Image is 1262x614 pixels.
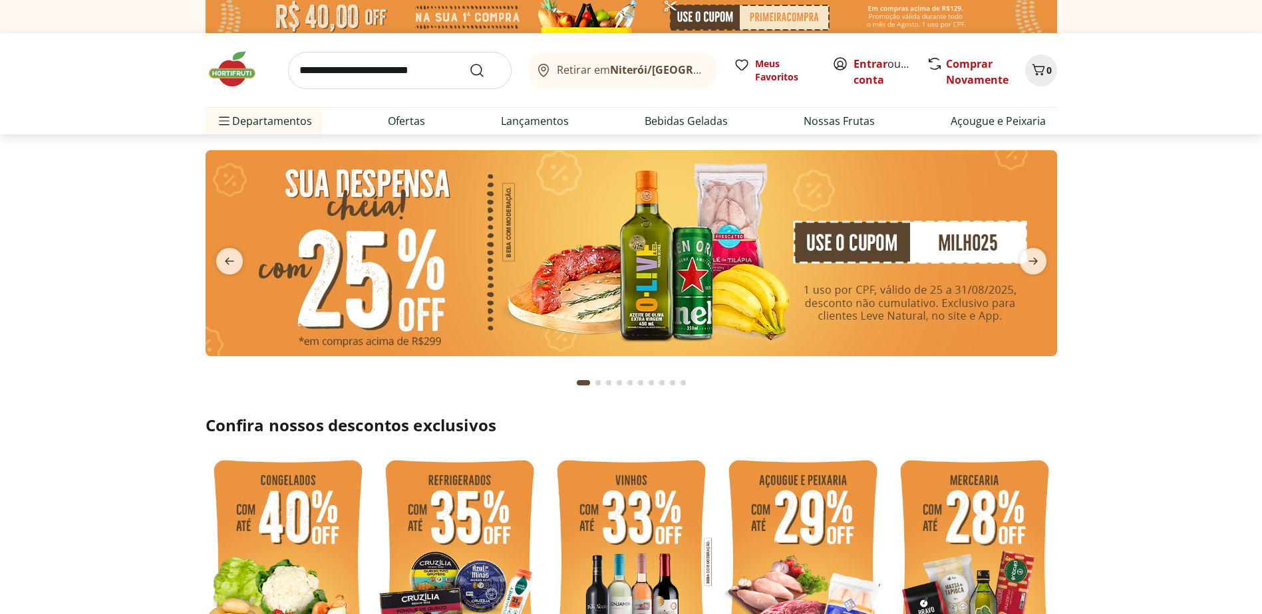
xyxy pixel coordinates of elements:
[645,113,728,129] a: Bebidas Geladas
[206,150,1057,356] img: cupom
[557,64,704,76] span: Retirar em
[734,57,816,84] a: Meus Favoritos
[646,367,657,399] button: Go to page 7 from fs-carousel
[206,415,1057,436] h2: Confira nossos descontos exclusivos
[469,62,501,78] button: Submit Search
[610,62,762,77] b: Niterói/[GEOGRAPHIC_DATA]
[1009,248,1057,274] button: next
[206,49,272,89] img: Hortifruti
[593,367,603,399] button: Go to page 2 from fs-carousel
[288,52,512,89] input: search
[854,56,927,87] a: Criar conta
[635,367,646,399] button: Go to page 6 from fs-carousel
[1025,54,1057,86] button: Carrinho
[206,248,253,274] button: previous
[755,57,816,84] span: Meus Favoritos
[388,113,425,129] a: Ofertas
[216,105,232,137] button: Menu
[667,367,678,399] button: Go to page 9 from fs-carousel
[1046,64,1052,76] span: 0
[946,56,1009,87] a: Comprar Novamente
[501,113,569,129] a: Lançamentos
[657,367,667,399] button: Go to page 8 from fs-carousel
[678,367,689,399] button: Go to page 10 from fs-carousel
[854,56,887,71] a: Entrar
[216,105,312,137] span: Departamentos
[625,367,635,399] button: Go to page 5 from fs-carousel
[951,113,1046,129] a: Açougue e Peixaria
[603,367,614,399] button: Go to page 3 from fs-carousel
[528,52,718,89] button: Retirar emNiterói/[GEOGRAPHIC_DATA]
[574,367,593,399] button: Current page from fs-carousel
[614,367,625,399] button: Go to page 4 from fs-carousel
[854,56,913,88] span: ou
[804,113,875,129] a: Nossas Frutas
